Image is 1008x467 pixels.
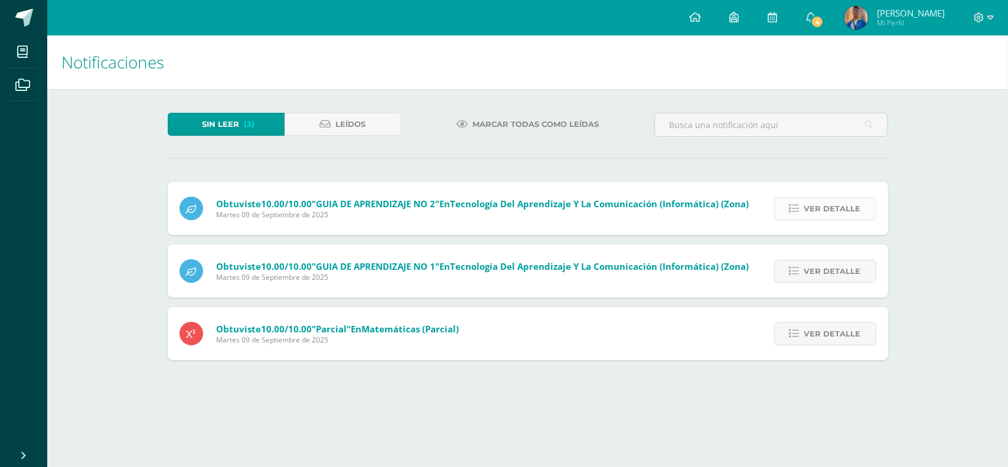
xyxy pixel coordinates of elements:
span: Tecnología del Aprendizaje y la Comunicación (Informática) (Zona) [451,260,749,272]
a: Leídos [285,113,402,136]
a: Sin leer(3) [168,113,285,136]
span: Sin leer [203,113,240,135]
span: Martes 09 de Septiembre de 2025 [217,335,459,345]
span: (3) [244,113,255,135]
span: Mi Perfil [877,18,945,28]
span: Martes 09 de Septiembre de 2025 [217,210,749,220]
span: 10.00/10.00 [262,323,312,335]
span: "GUIA DE APRENDIZAJE NO 2" [312,198,440,210]
span: 10.00/10.00 [262,198,312,210]
span: Marcar todas como leídas [472,113,599,135]
input: Busca una notificación aquí [655,113,888,136]
span: Obtuviste en [217,260,749,272]
span: Tecnología del Aprendizaje y la Comunicación (Informática) (Zona) [451,198,749,210]
span: 4 [811,15,824,28]
span: "GUIA DE APRENDIZAJE NO 1" [312,260,440,272]
span: Ver detalle [804,323,861,345]
span: Martes 09 de Septiembre de 2025 [217,272,749,282]
span: [PERSON_NAME] [877,7,945,19]
span: 10.00/10.00 [262,260,312,272]
a: Marcar todas como leídas [442,113,614,136]
span: Notificaciones [61,51,164,73]
span: Matemáticas (Parcial) [362,323,459,335]
span: "Parcial" [312,323,351,335]
img: d51dedbb72094194ea0591a8e0ff4cf8.png [844,6,868,30]
span: Obtuviste en [217,198,749,210]
span: Ver detalle [804,198,861,220]
span: Ver detalle [804,260,861,282]
span: Leídos [336,113,366,135]
span: Obtuviste en [217,323,459,335]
